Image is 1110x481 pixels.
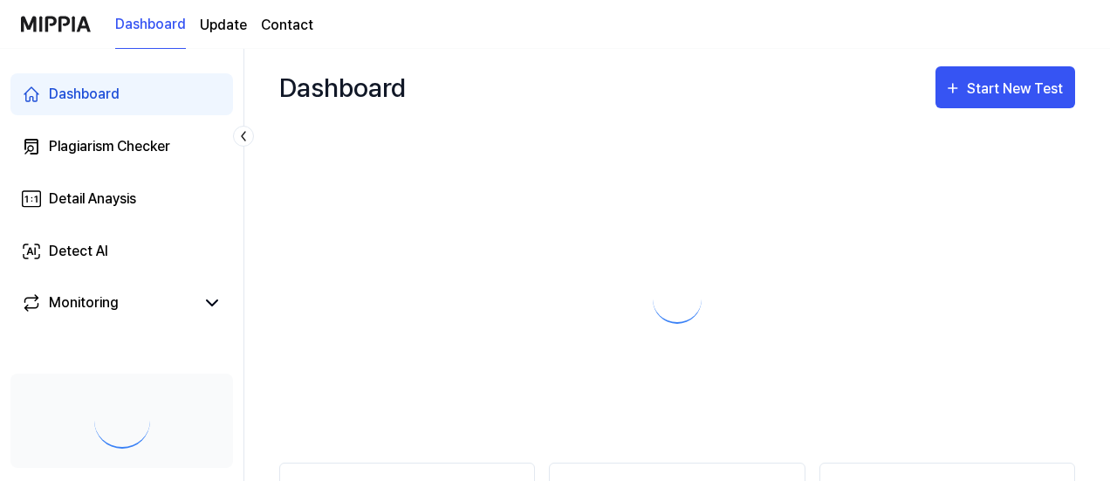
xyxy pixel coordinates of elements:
[935,66,1075,108] button: Start New Test
[967,78,1066,100] div: Start New Test
[200,15,247,36] a: Update
[261,15,313,36] a: Contact
[10,230,233,272] a: Detect AI
[49,292,119,313] div: Monitoring
[21,292,195,313] a: Monitoring
[279,66,406,108] div: Dashboard
[49,84,120,105] div: Dashboard
[49,241,108,262] div: Detect AI
[49,189,136,210] div: Detail Anaysis
[10,178,233,220] a: Detail Anaysis
[10,73,233,115] a: Dashboard
[10,126,233,168] a: Plagiarism Checker
[49,136,170,157] div: Plagiarism Checker
[115,1,186,49] a: Dashboard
